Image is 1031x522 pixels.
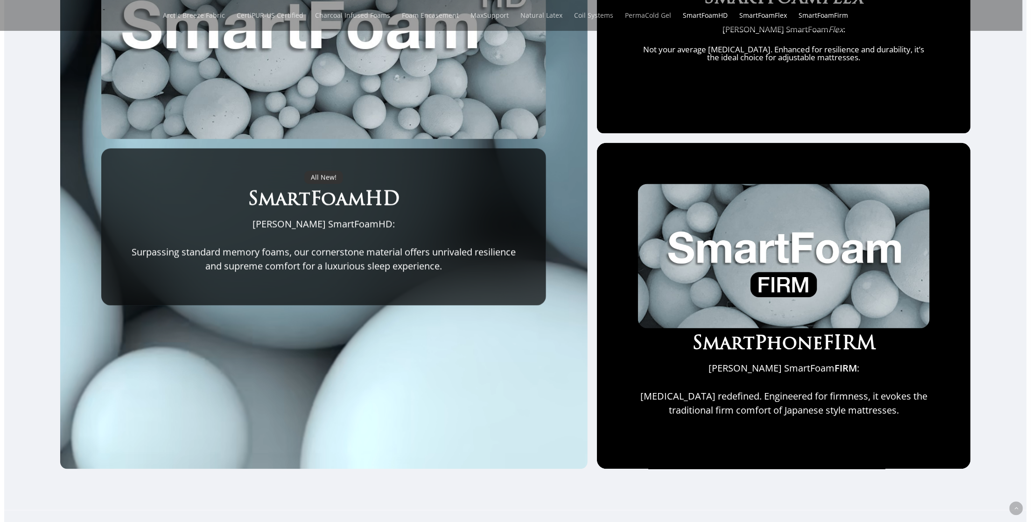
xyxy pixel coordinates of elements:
[1010,502,1023,515] a: Back to top
[124,245,524,273] p: Surpassing standard memory foams, our cornerstone material offers unrivaled resilience and suprem...
[638,25,930,45] p: [PERSON_NAME] SmartFoam :
[835,362,857,375] strong: FIRM
[638,45,930,61] p: Not your average [MEDICAL_DATA]. Enhanced for resilience and durability, it’s the ideal choice fo...
[638,362,930,390] p: [PERSON_NAME] SmartFoam :
[638,333,930,358] h3: SmartPhone
[638,390,930,418] p: [MEDICAL_DATA] redefined. Engineered for firmness, it evokes the traditional firm comfort of Japa...
[304,171,343,184] div: All New!
[823,336,876,354] strong: FIRM
[124,217,524,245] p: [PERSON_NAME] SmartFoamHD:
[124,189,524,213] h3: SmartFoamHD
